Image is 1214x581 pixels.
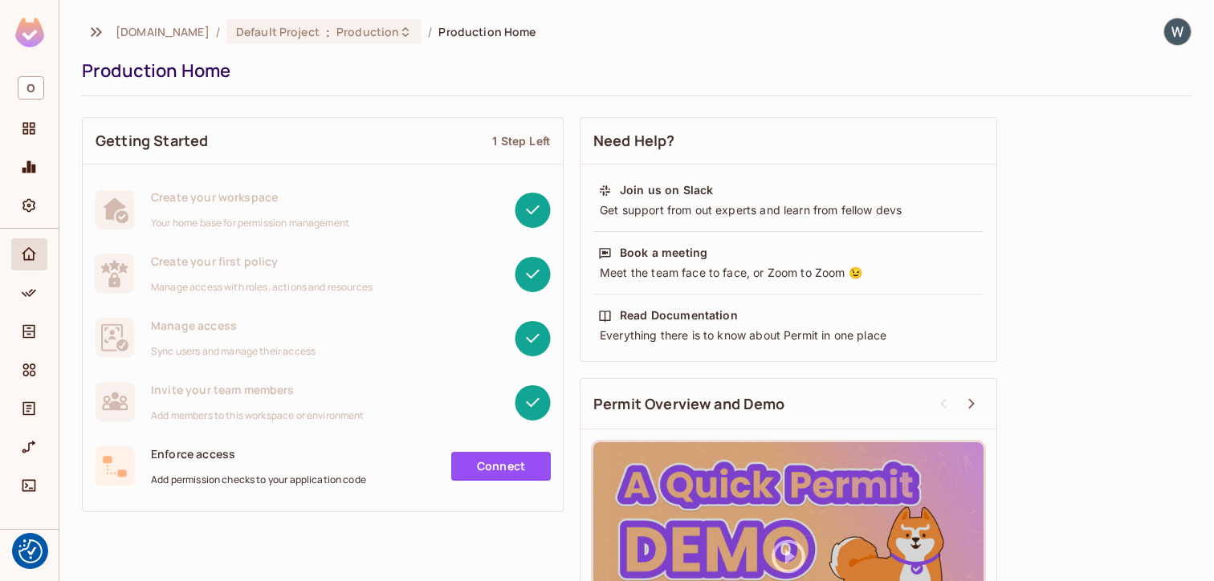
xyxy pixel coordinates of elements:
[11,539,47,571] div: Help & Updates
[151,189,349,205] span: Create your workspace
[11,277,47,309] div: Policy
[1164,18,1191,45] img: Web Team
[18,539,43,563] button: Consent Preferences
[11,238,47,270] div: Home
[151,318,316,333] span: Manage access
[598,265,979,281] div: Meet the team face to face, or Zoom to Zoom 😉
[598,202,979,218] div: Get support from out experts and learn from fellow devs
[620,245,707,261] div: Book a meeting
[151,281,373,294] span: Manage access with roles, actions and resources
[216,24,220,39] li: /
[593,394,785,414] span: Permit Overview and Demo
[620,182,713,198] div: Join us on Slack
[151,409,365,422] span: Add members to this workspace or environment
[151,446,366,461] span: Enforce access
[11,431,47,463] div: URL Mapping
[18,76,44,100] span: O
[96,131,208,151] span: Getting Started
[11,70,47,106] div: Workspace: oxylabs.io
[11,354,47,386] div: Elements
[451,452,551,481] a: Connect
[492,133,550,148] div: 1 Step Left
[325,26,331,39] span: :
[598,327,979,343] div: Everything there is to know about Permit in one place
[151,473,366,486] span: Add permission checks to your application code
[11,315,47,347] div: Directory
[11,392,47,425] div: Audit Log
[438,24,536,39] span: Production Home
[116,24,210,39] span: the active workspace
[11,189,47,221] div: Settings
[11,151,47,183] div: Monitoring
[236,24,320,39] span: Default Project
[151,382,365,397] span: Invite your team members
[151,254,373,269] span: Create your first policy
[593,131,675,151] span: Need Help?
[151,217,349,230] span: Your home base for permission management
[620,307,738,323] div: Read Documentation
[15,18,44,47] img: SReyMgAAAABJRU5ErkJggg==
[428,24,432,39] li: /
[11,112,47,144] div: Projects
[11,469,47,502] div: Connect
[336,24,399,39] span: Production
[151,345,316,358] span: Sync users and manage their access
[82,59,1183,83] div: Production Home
[18,539,43,563] img: Revisit consent button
